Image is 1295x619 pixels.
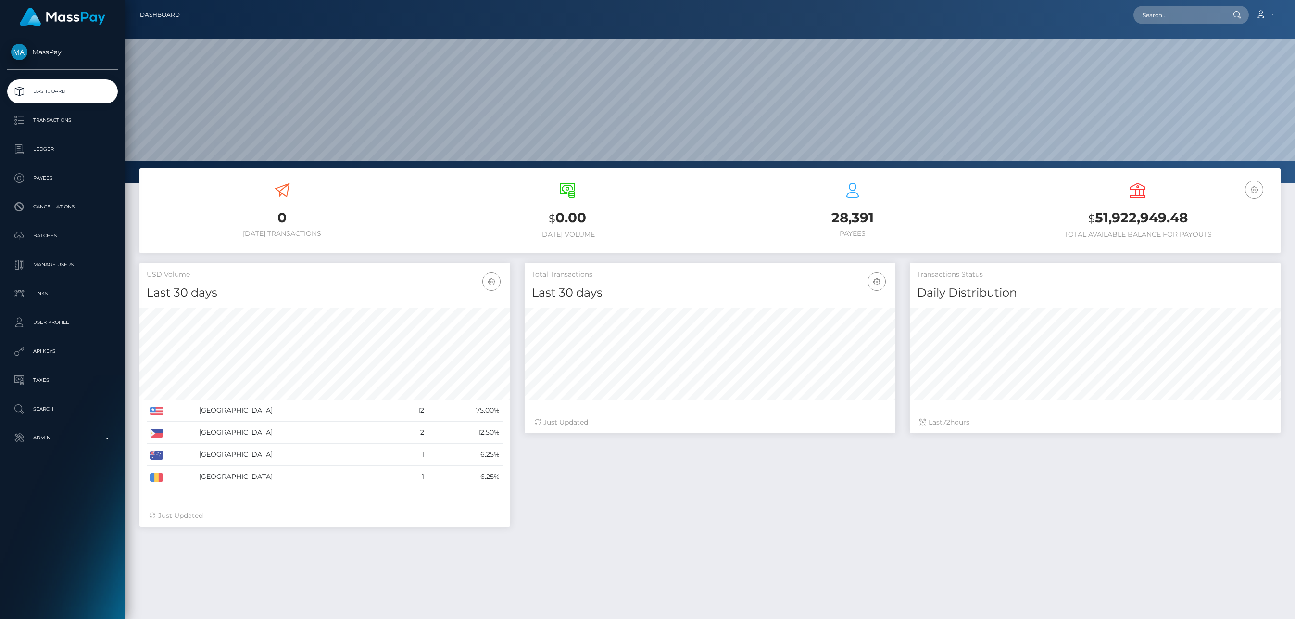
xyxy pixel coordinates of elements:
[196,400,395,422] td: [GEOGRAPHIC_DATA]
[150,407,163,415] img: US.png
[7,426,118,450] a: Admin
[7,368,118,392] a: Taxes
[427,466,503,488] td: 6.25%
[11,373,114,387] p: Taxes
[7,195,118,219] a: Cancellations
[140,5,180,25] a: Dashboard
[7,48,118,56] span: MassPay
[549,212,555,225] small: $
[1003,208,1273,228] h3: 51,922,949.48
[532,284,888,301] h4: Last 30 days
[943,418,950,426] span: 72
[11,44,27,60] img: MassPay
[1088,212,1095,225] small: $
[395,444,427,466] td: 1
[717,208,988,227] h3: 28,391
[427,422,503,444] td: 12.50%
[7,310,118,335] a: User Profile
[532,270,888,280] h5: Total Transactions
[7,282,118,306] a: Links
[149,511,501,521] div: Just Updated
[11,402,114,416] p: Search
[427,400,503,422] td: 75.00%
[717,230,988,238] h6: Payees
[147,284,503,301] h4: Last 30 days
[150,473,163,482] img: RO.png
[147,270,503,280] h5: USD Volume
[427,444,503,466] td: 6.25%
[11,84,114,99] p: Dashboard
[196,444,395,466] td: [GEOGRAPHIC_DATA]
[20,8,105,26] img: MassPay Logo
[7,224,118,248] a: Batches
[7,79,118,103] a: Dashboard
[7,108,118,132] a: Transactions
[11,315,114,330] p: User Profile
[196,422,395,444] td: [GEOGRAPHIC_DATA]
[7,397,118,421] a: Search
[11,286,114,301] p: Links
[11,142,114,156] p: Ledger
[11,258,114,272] p: Manage Users
[147,230,417,238] h6: [DATE] Transactions
[917,284,1273,301] h4: Daily Distribution
[147,208,417,227] h3: 0
[150,451,163,460] img: AU.png
[432,208,703,228] h3: 0.00
[196,466,395,488] td: [GEOGRAPHIC_DATA]
[11,229,114,243] p: Batches
[7,166,118,190] a: Payees
[1003,231,1273,239] h6: Total Available Balance for Payouts
[7,253,118,277] a: Manage Users
[395,422,427,444] td: 2
[7,137,118,161] a: Ledger
[11,171,114,185] p: Payees
[395,400,427,422] td: 12
[11,431,114,445] p: Admin
[395,466,427,488] td: 1
[11,344,114,359] p: API Keys
[150,429,163,438] img: PH.png
[1133,6,1224,24] input: Search...
[11,200,114,214] p: Cancellations
[432,231,703,239] h6: [DATE] Volume
[919,417,1271,427] div: Last hours
[11,113,114,128] p: Transactions
[534,417,886,427] div: Just Updated
[917,270,1273,280] h5: Transactions Status
[7,339,118,363] a: API Keys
